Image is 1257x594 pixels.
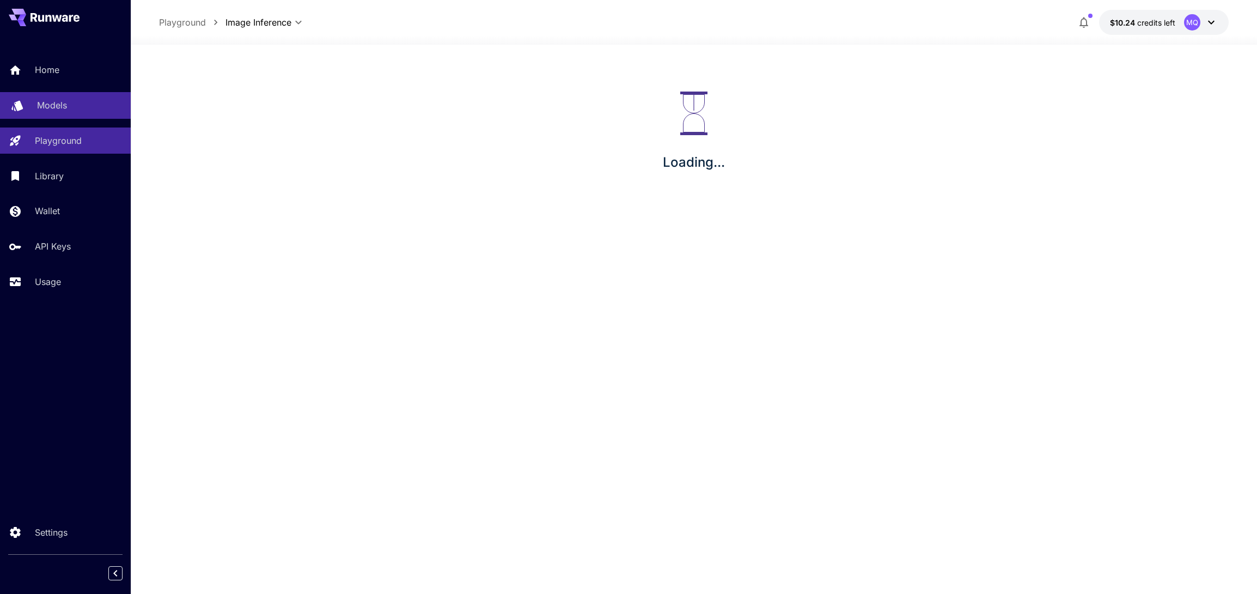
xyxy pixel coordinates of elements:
span: Image Inference [225,16,291,29]
p: Wallet [35,204,60,217]
p: API Keys [35,240,71,253]
div: Collapse sidebar [117,563,131,583]
p: Loading... [663,153,725,172]
div: $10.2409 [1110,17,1175,28]
nav: breadcrumb [159,16,225,29]
p: Settings [35,526,68,539]
p: Usage [35,275,61,288]
div: MQ [1184,14,1200,31]
p: Playground [35,134,82,147]
button: Collapse sidebar [108,566,123,580]
p: Home [35,63,59,76]
span: $10.24 [1110,18,1137,27]
span: credits left [1137,18,1175,27]
p: Models [37,99,67,112]
button: $10.2409MQ [1099,10,1229,35]
p: Library [35,169,64,183]
a: Playground [159,16,206,29]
